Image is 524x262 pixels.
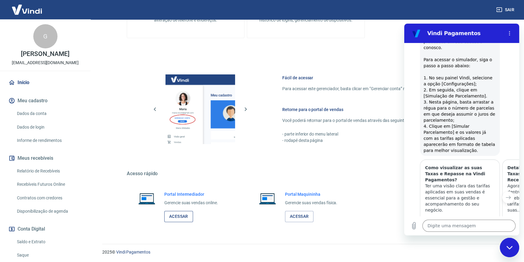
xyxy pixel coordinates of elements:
img: Vindi [7,0,47,19]
a: Recebíveis Futuros Online [15,178,83,191]
a: Dados da conta [15,107,83,120]
p: Você poderá retornar para o portal de vendas através das seguintes maneiras: [282,117,470,124]
img: Imagem da dashboard mostrando o botão de gerenciar conta na sidebar no lado esquerdo [165,74,235,144]
h3: Como visualizar as suas Taxas e Repasse na Vindi Pagamentos? [21,141,90,159]
p: Gerencie suas vendas física. [285,200,338,206]
img: Imagem de um notebook aberto [255,191,280,206]
iframe: Botão para abrir a janela de mensagens, conversa em andamento [500,238,519,257]
p: Agora você pode visualizar dentro da tela de relatório de recebíveis o detalhamento das tarifas q... [103,159,173,189]
p: - parte inferior do menu lateral [282,131,470,137]
button: Carregar arquivo [4,196,16,208]
h6: Fácil de acessar [282,75,470,81]
h3: Detalhamento de Taxas/Tarifas no Relatório de Recebíveis [103,141,173,159]
button: Sair [495,4,517,15]
p: Para acessar este gerenciador, basta clicar em “Gerenciar conta” no menu lateral do portal de ven... [282,86,470,92]
a: Acessar [164,211,193,222]
h6: Retorne para o portal de vendas [282,106,470,113]
a: Vindi Pagamentos [116,250,150,254]
img: Imagem de um notebook aberto [134,191,159,206]
button: Conta Digital [7,222,83,236]
button: Meu cadastro [7,94,83,107]
a: Saldo e Extrato [15,236,83,248]
h6: Portal Maquininha [285,191,338,197]
p: - rodapé desta página [282,137,470,144]
a: Contratos com credores [15,192,83,204]
a: Dados de login [15,121,83,133]
iframe: Janela de mensagens [404,24,519,235]
p: [EMAIL_ADDRESS][DOMAIN_NAME] [12,60,79,66]
div: G [33,24,57,48]
p: Gerencie suas vendas online. [164,200,218,206]
button: Meus recebíveis [7,152,83,165]
a: Informe de rendimentos [15,134,83,147]
button: Próximo item [98,168,110,180]
p: Ter uma visão clara das tarifas aplicadas em suas vendas é essencial para a gestão e acompanhamen... [21,159,90,189]
a: Disponibilização de agenda [15,205,83,218]
h5: Acesso rápido [127,171,485,177]
h6: Portal Intermediador [164,191,218,197]
p: [PERSON_NAME] [21,51,69,57]
a: Relatório de Recebíveis [15,165,83,177]
p: 2025 © [102,249,509,255]
a: Saque [15,249,83,261]
a: Início [7,76,83,89]
a: Acessar [285,211,314,222]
